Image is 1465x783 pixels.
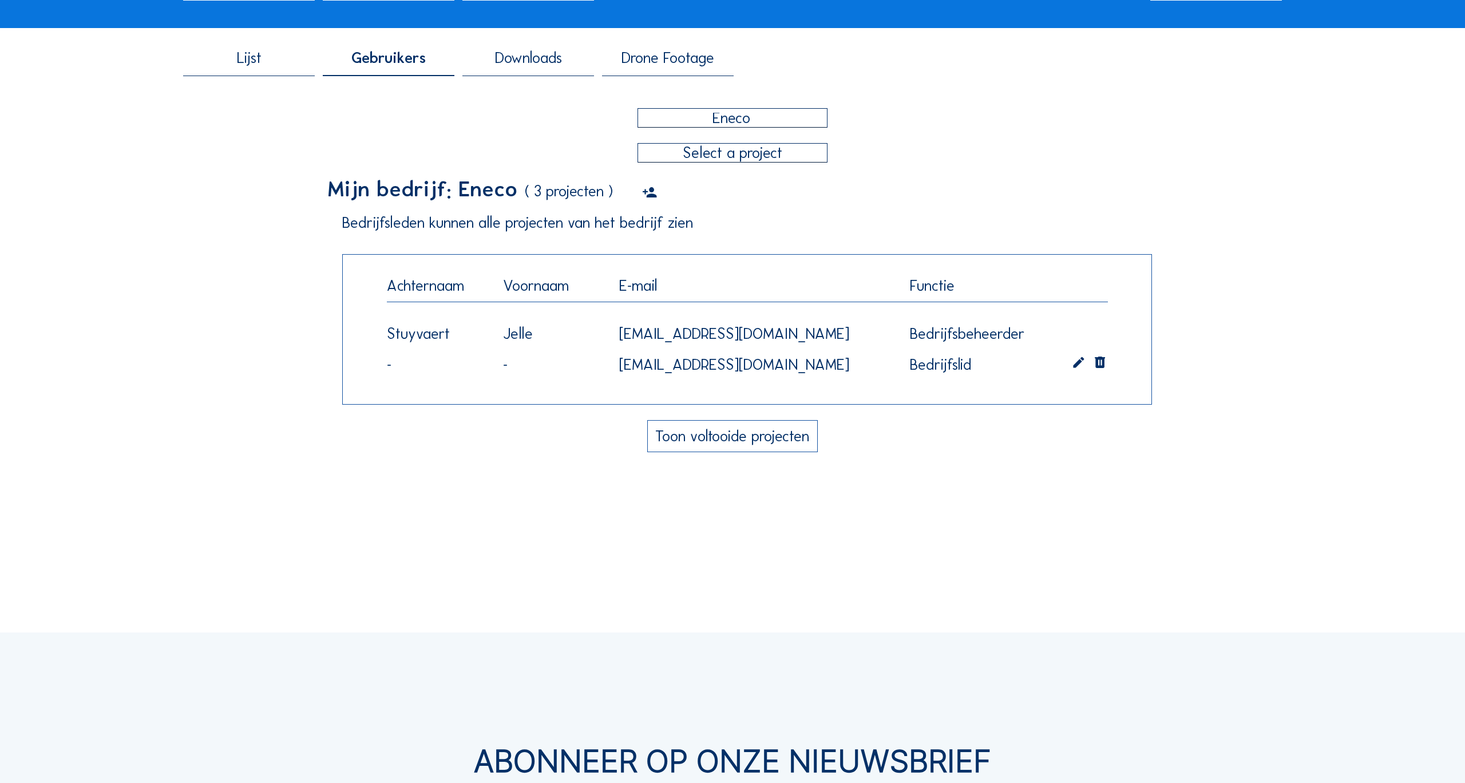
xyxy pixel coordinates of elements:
div: E-mail [612,271,903,301]
div: Voornaam [496,271,612,301]
div: bedrijfslid [910,357,1071,373]
button: Toon voltooide projecten [647,420,818,452]
div: - [496,350,612,379]
div: Abonneer op onze nieuwsbrief [183,746,1282,777]
div: Eneco [638,109,827,127]
div: Jelle [496,319,612,349]
span: Downloads [495,50,562,66]
span: Lijst [237,50,262,66]
span: Gebruikers [351,50,426,66]
div: - [380,350,496,379]
div: Eneco [646,113,817,123]
div: Bedrijfsleden kunnen alle projecten van het bedrijf zien [342,215,1138,231]
div: Achternaam [380,271,496,301]
div: bedrijfsbeheerder [910,326,1071,342]
div: [EMAIL_ADDRESS][DOMAIN_NAME] [612,319,903,349]
div: Stuyvaert [380,319,496,349]
span: Drone Footage [621,50,714,66]
div: [EMAIL_ADDRESS][DOMAIN_NAME] [612,350,903,379]
div: Mijn bedrijf: Eneco [327,179,517,200]
div: Functie [903,271,1078,301]
div: ( 3 projecten ) [525,179,613,208]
